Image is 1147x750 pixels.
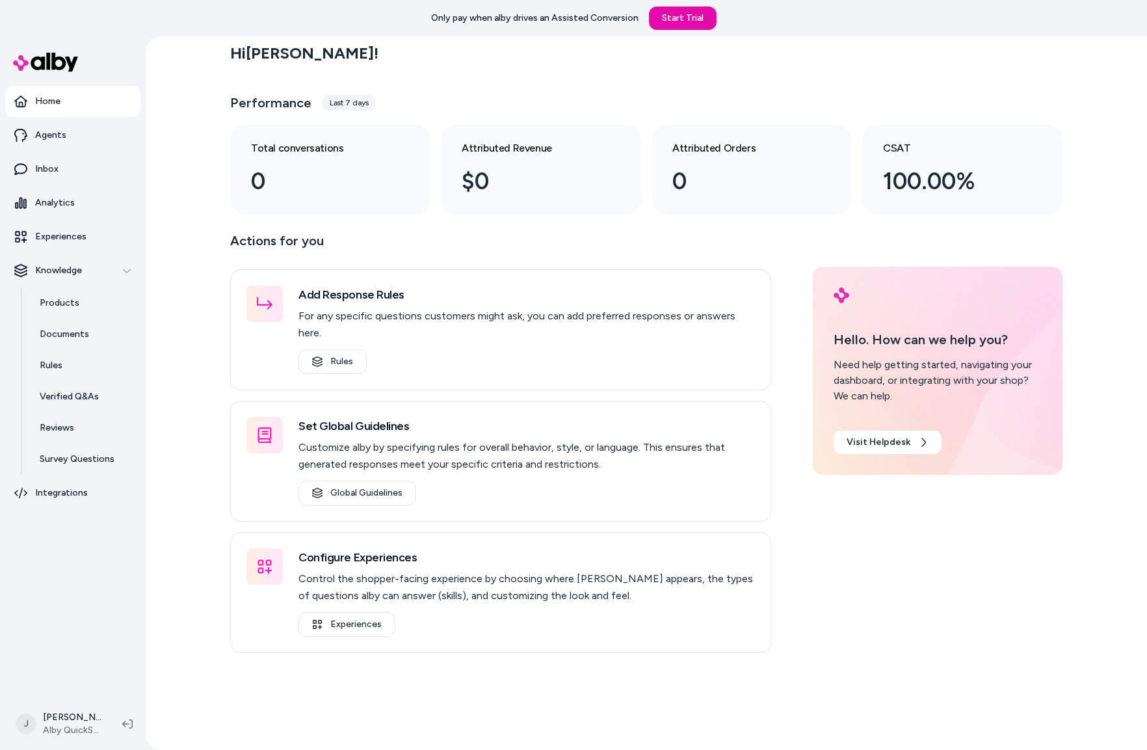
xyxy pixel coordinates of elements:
[652,125,852,215] a: Attributed Orders 0
[40,422,74,435] p: Reviews
[43,724,101,737] span: Alby QuickStart Store
[672,164,810,199] div: 0
[5,187,140,219] a: Analytics
[834,431,942,454] a: Visit Helpdesk
[16,714,36,734] span: J
[834,288,849,303] img: alby Logo
[35,230,86,243] p: Experiences
[8,703,112,745] button: J[PERSON_NAME]Alby QuickStart Store
[251,141,389,156] h3: Total conversations
[40,297,79,310] p: Products
[27,381,140,412] a: Verified Q&As
[298,349,367,374] a: Rules
[40,359,62,372] p: Rules
[649,7,717,30] a: Start Trial
[40,453,114,466] p: Survey Questions
[431,12,639,25] p: Only pay when alby drives an Assisted Conversion
[251,164,389,199] div: 0
[834,330,1042,349] p: Hello. How can we help you?
[298,481,416,505] a: Global Guidelines
[672,141,810,156] h3: Attributed Orders
[35,95,60,108] p: Home
[5,221,140,252] a: Experiences
[298,570,755,604] p: Control the shopper-facing experience by choosing where [PERSON_NAME] appears, the types of quest...
[322,95,376,111] div: Last 7 days
[27,444,140,475] a: Survey Questions
[43,711,101,724] p: [PERSON_NAME]
[883,164,1021,199] div: 100.00%
[13,53,78,72] img: alby Logo
[35,196,75,209] p: Analytics
[35,129,66,142] p: Agents
[298,612,395,637] a: Experiences
[230,125,430,215] a: Total conversations 0
[35,487,88,500] p: Integrations
[298,417,755,435] h3: Set Global Guidelines
[35,163,59,176] p: Inbox
[5,120,140,151] a: Agents
[883,141,1021,156] h3: CSAT
[298,548,755,567] h3: Configure Experiences
[5,154,140,185] a: Inbox
[40,390,99,403] p: Verified Q&As
[230,44,378,63] h2: Hi [PERSON_NAME] !
[462,164,600,199] div: $0
[27,288,140,319] a: Products
[40,328,89,341] p: Documents
[230,230,771,261] p: Actions for you
[298,439,755,473] p: Customize alby by specifying rules for overall behavior, style, or language. This ensures that ge...
[5,255,140,286] button: Knowledge
[298,286,755,304] h3: Add Response Rules
[862,125,1062,215] a: CSAT 100.00%
[27,350,140,381] a: Rules
[441,125,641,215] a: Attributed Revenue $0
[27,412,140,444] a: Reviews
[5,477,140,509] a: Integrations
[5,86,140,117] a: Home
[834,357,1042,404] div: Need help getting started, navigating your dashboard, or integrating with your shop? We can help.
[27,319,140,350] a: Documents
[462,141,600,156] h3: Attributed Revenue
[35,264,82,277] p: Knowledge
[230,94,311,112] h3: Performance
[298,308,755,342] p: For any specific questions customers might ask, you can add preferred responses or answers here.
